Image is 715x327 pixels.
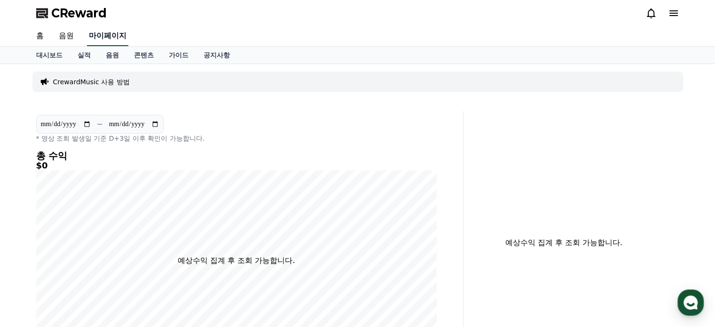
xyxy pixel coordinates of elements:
[36,161,437,170] h5: $0
[87,26,128,46] a: 마이페이지
[70,47,98,64] a: 실적
[471,237,657,248] p: 예상수익 집계 후 조회 가능합니다.
[53,77,130,87] a: CrewardMusic 사용 방법
[62,249,121,272] a: 대화
[51,6,107,21] span: CReward
[29,26,51,46] a: 홈
[86,263,97,271] span: 대화
[196,47,237,64] a: 공지사항
[145,263,157,271] span: 설정
[30,263,35,271] span: 홈
[36,151,437,161] h4: 총 수익
[161,47,196,64] a: 가이드
[29,47,70,64] a: 대시보드
[97,119,103,130] p: ~
[36,134,437,143] p: * 영상 조회 발생일 기준 D+3일 이후 확인이 가능합니다.
[121,249,181,272] a: 설정
[126,47,161,64] a: 콘텐츠
[178,255,295,266] p: 예상수익 집계 후 조회 가능합니다.
[3,249,62,272] a: 홈
[36,6,107,21] a: CReward
[98,47,126,64] a: 음원
[51,26,81,46] a: 음원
